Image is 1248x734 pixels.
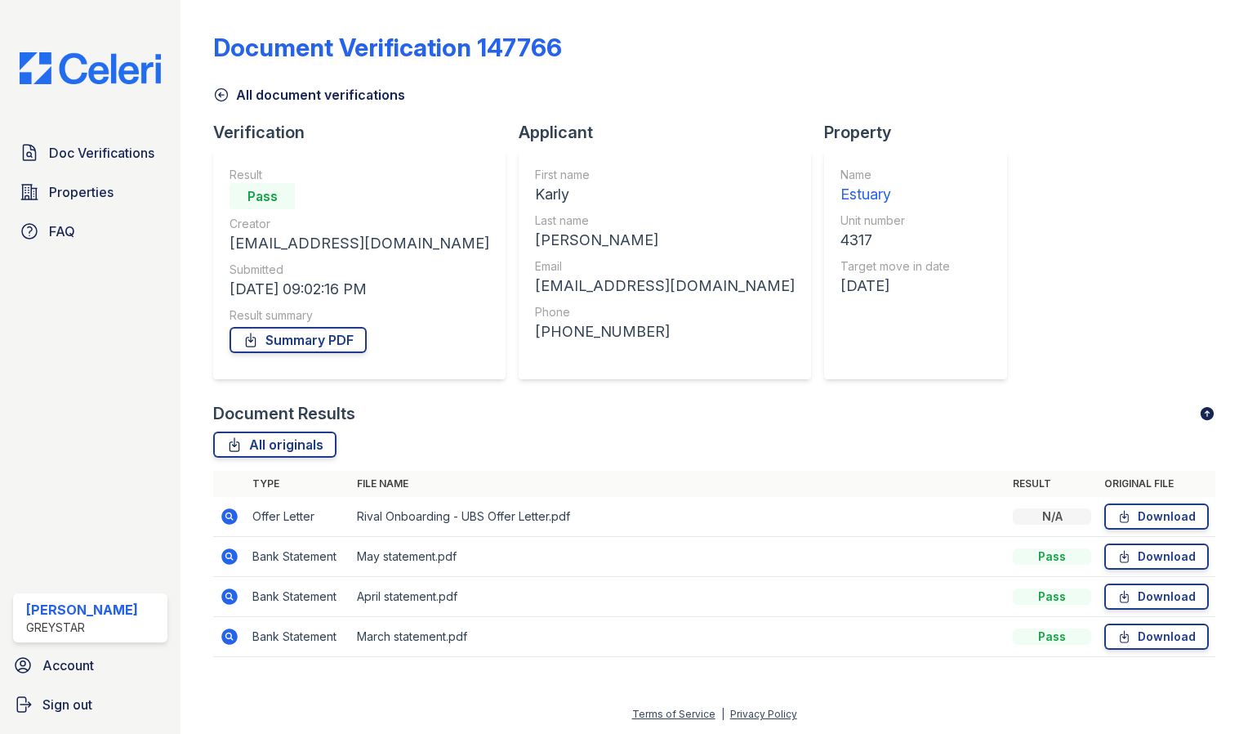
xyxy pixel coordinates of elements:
[840,167,950,183] div: Name
[7,688,174,721] a: Sign out
[535,304,795,320] div: Phone
[1006,471,1098,497] th: Result
[350,537,1006,577] td: May statement.pdf
[632,708,715,720] a: Terms of Service
[230,307,489,324] div: Result summary
[350,471,1006,497] th: File name
[840,275,950,298] div: [DATE]
[246,537,350,577] td: Bank Statement
[535,213,795,229] div: Last name
[824,121,1020,144] div: Property
[26,620,138,636] div: Greystar
[1104,504,1209,530] a: Download
[230,216,489,232] div: Creator
[213,85,405,105] a: All document verifications
[213,121,519,144] div: Verification
[230,232,489,255] div: [EMAIL_ADDRESS][DOMAIN_NAME]
[840,229,950,252] div: 4317
[1098,471,1215,497] th: Original file
[246,577,350,617] td: Bank Statement
[1179,669,1232,718] iframe: chat widget
[721,708,724,720] div: |
[1104,544,1209,570] a: Download
[1013,629,1091,645] div: Pass
[42,656,94,675] span: Account
[26,600,138,620] div: [PERSON_NAME]
[730,708,797,720] a: Privacy Policy
[13,215,167,248] a: FAQ
[213,432,337,458] a: All originals
[230,278,489,301] div: [DATE] 09:02:16 PM
[1104,584,1209,610] a: Download
[840,213,950,229] div: Unit number
[535,229,795,252] div: [PERSON_NAME]
[535,183,795,206] div: Karly
[1013,589,1091,605] div: Pass
[519,121,824,144] div: Applicant
[246,497,350,537] td: Offer Letter
[1104,624,1209,650] a: Download
[535,258,795,275] div: Email
[535,275,795,298] div: [EMAIL_ADDRESS][DOMAIN_NAME]
[246,471,350,497] th: Type
[535,320,795,343] div: [PHONE_NUMBER]
[13,137,167,169] a: Doc Verifications
[49,143,154,163] span: Doc Verifications
[213,33,562,62] div: Document Verification 147766
[840,167,950,206] a: Name Estuary
[1013,508,1091,525] div: N/A
[7,649,174,682] a: Account
[49,222,75,241] span: FAQ
[350,577,1006,617] td: April statement.pdf
[350,497,1006,537] td: Rival Onboarding - UBS Offer Letter.pdf
[7,52,174,84] img: CE_Logo_Blue-a8612792a0a2168367f1c8372b55b34899dd931a85d93a1a3d3e32e68fde9ad4.png
[535,167,795,183] div: First name
[840,183,950,206] div: Estuary
[1013,548,1091,565] div: Pass
[49,182,114,202] span: Properties
[230,327,367,353] a: Summary PDF
[13,176,167,208] a: Properties
[42,695,92,714] span: Sign out
[230,262,489,278] div: Submitted
[350,617,1006,657] td: March statement.pdf
[246,617,350,657] td: Bank Statement
[230,167,489,183] div: Result
[213,402,355,425] div: Document Results
[230,183,295,209] div: Pass
[840,258,950,275] div: Target move in date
